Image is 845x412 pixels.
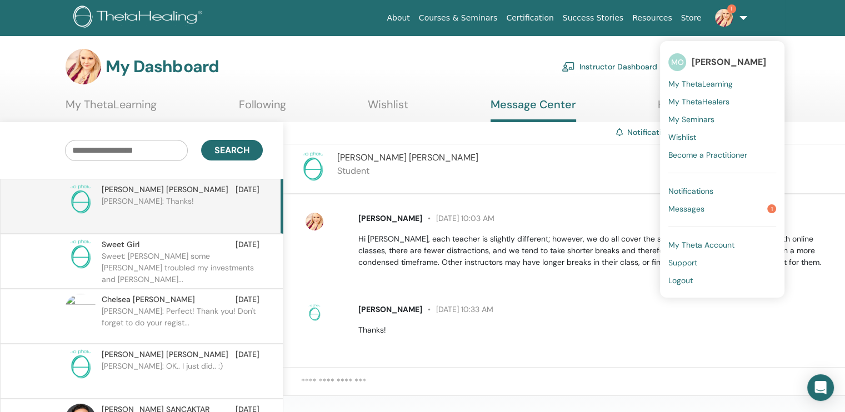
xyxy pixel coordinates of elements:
span: [DATE] 10:03 AM [422,213,494,223]
a: Become a Practitioner [668,146,776,164]
p: [PERSON_NAME]: Perfect! Thank you! Don't forget to do your regist... [102,305,263,339]
span: [PERSON_NAME] [358,304,422,314]
h3: My Dashboard [106,57,219,77]
p: [PERSON_NAME]: OK.. I just did.. :) [102,360,263,394]
span: Logout [668,275,693,285]
span: Search [214,144,249,156]
span: My ThetaHealers [668,97,729,107]
p: [PERSON_NAME]: Thanks! [102,195,263,229]
span: [DATE] [236,184,259,195]
a: Instructor Dashboard [562,54,657,79]
span: [DATE] [236,294,259,305]
a: My ThetaLearning [668,75,776,93]
a: Notifications [627,127,674,137]
img: chalkboard-teacher.svg [562,62,575,72]
a: Messages1 [668,200,776,218]
span: [PERSON_NAME] [PERSON_NAME] [337,152,478,163]
span: [DATE] 10:33 AM [422,304,493,314]
span: My Seminars [668,114,714,124]
a: Courses & Seminars [414,8,502,28]
span: Wishlist [668,132,696,142]
a: Success Stories [558,8,628,28]
span: [PERSON_NAME] [692,56,766,68]
a: My ThetaLearning [66,98,157,119]
div: Open Intercom Messenger [807,374,834,401]
p: Hi [PERSON_NAME], each teacher is slightly different; however, we do all cover the same material.... [358,233,832,268]
img: no-photo.png [65,349,96,380]
img: default.jpg [65,294,96,325]
a: MO[PERSON_NAME] [668,49,776,75]
a: My ThetaHealers [668,93,776,110]
span: 1 [767,204,776,213]
p: Sweet: [PERSON_NAME] some [PERSON_NAME] troubled my investments and [PERSON_NAME]... [102,250,263,284]
a: Message Center [491,98,576,122]
span: My Theta Account [668,240,734,250]
a: My Seminars [668,110,776,128]
span: Messages [668,204,704,214]
a: Store [677,8,706,28]
a: Wishlist [668,128,776,146]
span: Become a Practitioner [668,150,747,160]
span: Notifications [668,186,713,196]
span: Support [668,258,697,268]
button: Search [201,140,263,160]
span: 1 [727,4,736,13]
a: My Theta Account [668,236,776,254]
span: [PERSON_NAME] [358,213,422,223]
a: Resources [628,8,677,28]
img: no-photo.png [65,239,96,270]
span: Chelsea [PERSON_NAME] [102,294,195,305]
p: Thanks! [358,324,832,336]
img: default.jpg [66,49,101,84]
span: [PERSON_NAME] [PERSON_NAME] [102,349,228,360]
ul: 1 [660,41,784,298]
span: Sweet Girl [102,239,139,250]
a: Wishlist [368,98,408,119]
a: Certification [502,8,558,28]
a: Following [239,98,286,119]
a: Logout [668,272,776,289]
img: no-photo.png [65,184,96,215]
img: logo.png [73,6,206,31]
img: no-photo.png [297,151,328,182]
span: [PERSON_NAME] [PERSON_NAME] [102,184,228,195]
img: no-photo.png [306,304,323,321]
img: default.jpg [306,213,323,230]
span: [DATE] [236,239,259,250]
img: default.jpg [715,9,733,27]
p: Student [337,164,478,178]
a: Notifications [668,182,776,200]
a: About [382,8,414,28]
a: Help & Resources [658,98,747,119]
span: [DATE] [236,349,259,360]
span: My ThetaLearning [668,79,733,89]
span: MO [668,53,686,71]
a: Support [668,254,776,272]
